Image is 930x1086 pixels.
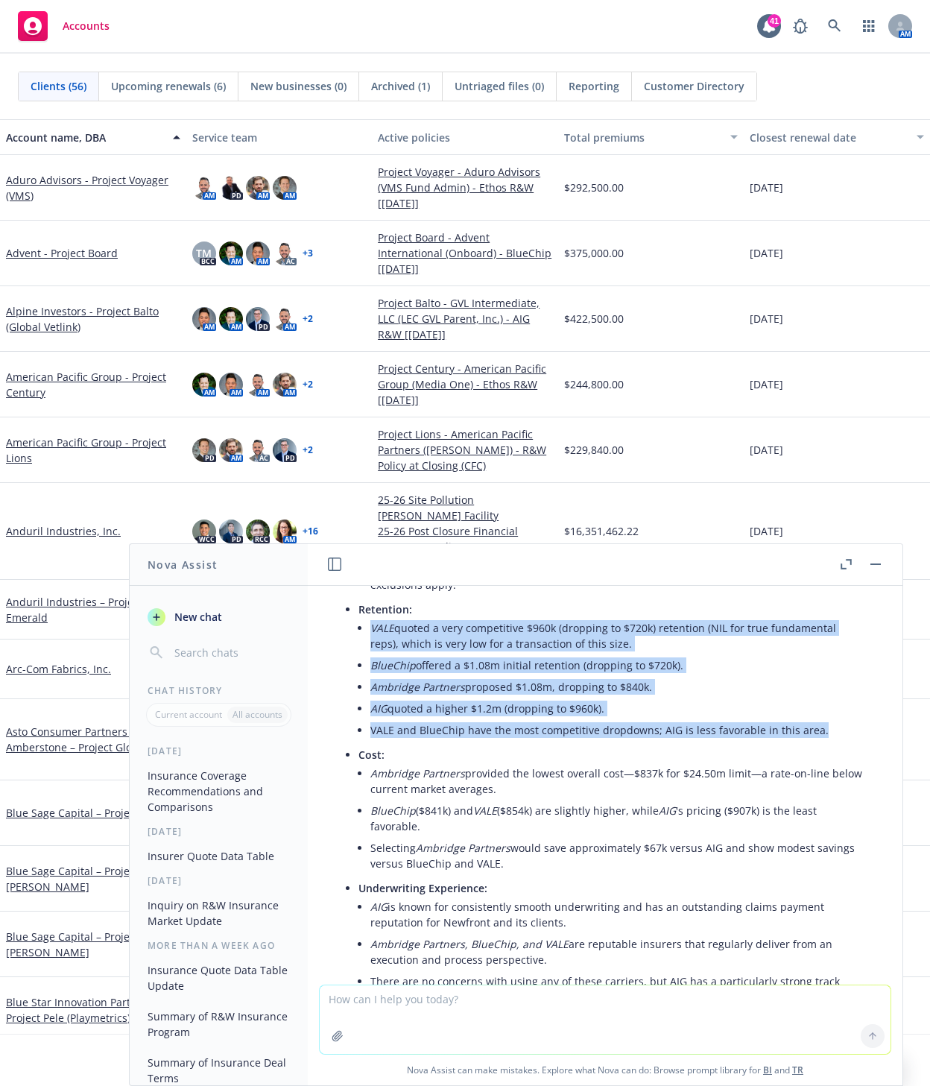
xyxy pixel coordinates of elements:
[750,376,783,392] span: [DATE]
[273,307,297,331] img: photo
[219,373,243,397] img: photo
[370,970,864,1008] li: There are no concerns with using any of these carriers, but AIG has a particularly strong track r...
[564,442,624,458] span: $229,840.00
[303,527,318,536] a: + 16
[763,1064,772,1076] a: BI
[6,369,180,400] a: American Pacific Group - Project Century
[196,245,212,261] span: TM
[370,937,569,951] em: Ambridge Partners, BlueChip, and VALE
[370,896,864,933] li: is known for consistently smooth underwriting and has an outstanding claims payment reputation fo...
[6,172,180,203] a: Aduro Advisors - Project Voyager (VMS)
[820,11,850,41] a: Search
[314,1055,896,1085] span: Nova Assist can make mistakes. Explore what Nova can do: Browse prompt library for and
[854,11,884,41] a: Switch app
[370,900,387,914] em: AIG
[148,557,218,572] h1: Nova Assist
[750,311,783,326] span: [DATE]
[130,684,308,697] div: Chat History
[558,119,744,155] button: Total premiums
[219,438,243,462] img: photo
[219,176,243,200] img: photo
[186,119,373,155] button: Service team
[192,307,216,331] img: photo
[6,805,173,821] a: Blue Sage Capital – Project Alamo
[6,523,121,539] a: Anduril Industries, Inc.
[370,837,864,874] li: Selecting would save approximately $67k versus AIG and show modest savings versus BlueChip and VALE.
[378,130,552,145] div: Active policies
[6,435,180,466] a: American Pacific Group - Project Lions
[192,373,216,397] img: photo
[192,130,367,145] div: Service team
[370,621,394,635] em: VALE
[370,701,387,716] em: AIG
[303,315,313,323] a: + 2
[358,602,412,616] span: Retention:
[232,708,282,721] p: All accounts
[564,311,624,326] span: $422,500.00
[303,249,313,258] a: + 3
[370,680,465,694] em: Ambridge Partners
[750,523,783,539] span: [DATE]
[785,11,815,41] a: Report a Bug
[378,295,552,342] a: Project Balto - GVL Intermediate, LLC (LEC GVL Parent, Inc.) - AIG R&W [[DATE]]
[246,307,270,331] img: photo
[192,176,216,200] img: photo
[564,523,639,539] span: $16,351,462.22
[130,825,308,838] div: [DATE]
[455,78,544,94] span: Untriaged files (0)
[750,442,783,458] span: [DATE]
[370,658,416,672] em: BlueChip
[792,1064,803,1076] a: TR
[370,676,864,698] li: proposed $1.08m, dropping to $840k.
[473,804,497,818] em: VALE
[273,176,297,200] img: photo
[378,492,552,523] a: 25-26 Site Pollution [PERSON_NAME] Facility
[171,609,222,625] span: New chat
[370,763,864,800] li: provided the lowest overall cost—$837k for $24.50m limit—a rate-on-line below current market aver...
[273,438,297,462] img: photo
[31,78,86,94] span: Clients (56)
[6,661,111,677] a: Arc-Com Fabrics, Inc.
[142,763,296,819] button: Insurance Coverage Recommendations and Comparisons
[358,881,487,895] span: Underwriting Experience:
[370,617,864,654] li: quoted a very competitive $960k (dropping to $720k) retention (NIL for true fundamental reps), wh...
[6,245,118,261] a: Advent - Project Board
[372,119,558,155] button: Active policies
[371,78,430,94] span: Archived (1)
[378,426,552,473] a: Project Lions - American Pacific Partners ([PERSON_NAME]) - R&W Policy at Closing (CFC)
[219,241,243,265] img: photo
[750,180,783,195] span: [DATE]
[564,180,624,195] span: $292,500.00
[142,844,296,868] button: Insurer Quote Data Table
[130,939,308,952] div: More than a week ago
[142,1004,296,1044] button: Summary of R&W Insurance Program
[370,766,465,780] em: Ambridge Partners
[142,604,296,631] button: New chat
[6,994,180,1026] a: Blue Star Innovation Partners - Project Pele (Playmetrics)
[246,438,270,462] img: photo
[750,130,908,145] div: Closest renewal date
[564,130,722,145] div: Total premiums
[303,380,313,389] a: + 2
[273,520,297,543] img: photo
[130,874,308,887] div: [DATE]
[659,804,676,818] em: AIG
[358,748,385,762] span: Cost:
[744,119,930,155] button: Closest renewal date
[6,303,180,335] a: Alpine Investors - Project Balto (Global Vetlink)
[6,929,180,960] a: Blue Sage Capital – Project White [PERSON_NAME]
[6,724,180,755] a: Asto Consumer Partners and Amberstone – Project Glow
[750,245,783,261] span: [DATE]
[63,20,110,32] span: Accounts
[378,361,552,408] a: Project Century - American Pacific Group (Media One) - Ethos R&W [[DATE]]
[644,78,744,94] span: Customer Directory
[564,245,624,261] span: $375,000.00
[246,373,270,397] img: photo
[219,307,243,331] img: photo
[378,164,552,211] a: Project Voyager - Aduro Advisors (VMS Fund Admin) - Ethos R&W [[DATE]]
[370,698,864,719] li: quoted a higher $1.2m (dropping to $960k).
